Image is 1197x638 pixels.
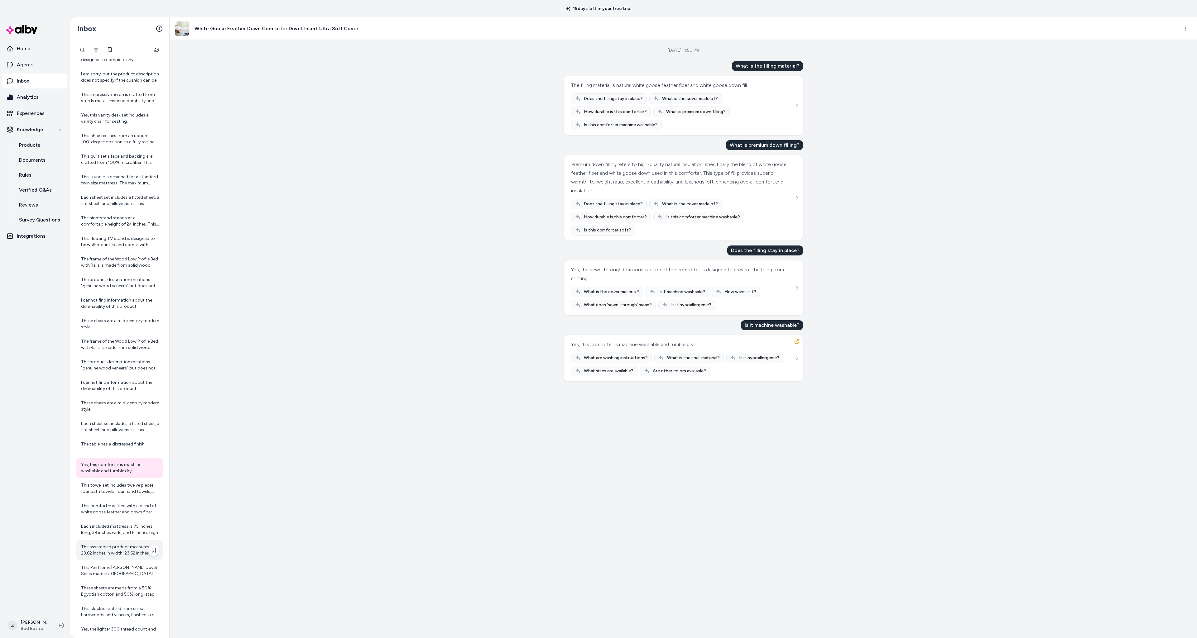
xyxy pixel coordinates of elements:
div: This clock is crafted from select hardwoods and veneers, finished in rich Americana Cherry. It al... [81,606,159,618]
span: Does the filling stay in place? [584,96,643,102]
a: I cannot find information about the dimmability of this product. [76,293,163,313]
span: How durable is this comforter? [584,214,647,220]
span: Is this comforter machine washable? [666,214,740,220]
span: Are other colors available? [653,368,706,374]
button: See more [793,194,800,202]
div: Each sheet set includes a fitted sheet, a flat sheet, and pillowcases. This comprehensive set pro... [81,421,159,433]
div: The nightstand stands at a comfortable height of 24 inches. This makes it suitable for various us... [81,215,159,227]
a: The table has a distressed finish. [76,437,163,457]
p: 19 days left in your free trial [562,6,635,12]
a: These chairs are a mid-century modern style. [76,396,163,416]
a: Products [13,138,67,153]
a: Experiences [2,106,67,121]
a: This quilt set's face and backing are crafted from 100% microfiber. This material is renowned for... [76,150,163,169]
a: The product description mentions "genuine wood veneers" but does not specify the types of wood ve... [76,355,163,375]
div: This quilt set's face and backing are crafted from 100% microfiber. This material is renowned for... [81,153,159,166]
img: White-Goose-Feather-Down-Comforter-360TC-Ultra-Soft-Cover.jpg [175,21,189,36]
a: The nightstand stands at a comfortable height of 24 inches. This makes it suitable for various us... [76,211,163,231]
img: alby Logo [6,25,37,34]
div: This chair reclines from an upright 100-degree position to a fully reclined 160-degree position, ... [81,133,159,145]
a: Home [2,41,67,56]
p: Verified Q&As [19,186,52,194]
p: Agents [17,61,34,69]
p: Inbox [17,77,29,85]
div: This comforter is filled with a blend of white goose feather and down fiber. [81,503,159,515]
a: I am sorry, but the product description does not specify if the cushion can be removed. [76,67,163,87]
div: Each included mattress is 75 inches long, 39 inches wide, and 8 inches high. [81,523,159,536]
p: Analytics [17,93,39,101]
div: The assembled product measures 23.62 inches in width, 23.62 inches in depth, and stands 70.8 inch... [81,544,159,556]
p: Knowledge [17,126,43,133]
a: Each included mattress is 75 inches long, 39 inches wide, and 8 inches high. [76,520,163,540]
span: What is premium down filling? [666,109,726,115]
a: Each sheet set includes a fitted sheet, a flat sheet, and pillowcases. This comprehensive set pro... [76,417,163,437]
a: Analytics [2,90,67,105]
span: Is it hypoallergenic? [739,355,779,361]
button: See more [793,102,800,109]
a: Documents [13,153,67,168]
div: What is premium down filling? [726,140,803,150]
a: Reviews [13,198,67,212]
button: Z[PERSON_NAME]Bed Bath and Beyond [4,616,54,636]
p: Rules [19,171,31,179]
span: How warm is it? [724,289,756,295]
div: This impressive heron is crafted from sturdy metal, ensuring durability and a handcrafted feel. [81,92,159,104]
a: Survey Questions [13,212,67,227]
span: Is this comforter machine washable? [584,122,658,128]
div: [DATE] · 1:50 PM [668,47,699,54]
a: Agents [2,57,67,72]
div: Yes, the sewn-through box construction of the comforter is designed to prevent the filling from s... [571,265,794,283]
div: Each sheet set includes a fitted sheet, a flat sheet, and pillowcases. This comprehensive set pro... [81,194,159,207]
h3: White Goose Feather Down Comforter Duvet Insert Ultra Soft Cover [195,25,358,32]
div: Yes, this comforter is machine washable and tumble dry. [571,340,695,349]
div: These sheets are made from a 50% Egyptian cotton and 50% long-staple combed cotton blend, woven i... [81,585,159,598]
span: What does 'sewn-through' mean? [584,302,652,308]
a: Inbox [2,74,67,88]
div: These chairs are a mid-century modern style. [81,400,159,412]
span: Z [7,621,17,631]
button: Refresh [151,44,163,56]
span: Is it hypoallergenic? [671,302,711,308]
a: This chair reclines from an upright 100-degree position to a fully reclined 160-degree position, ... [76,129,163,149]
p: Home [17,45,30,52]
span: What sizes are available? [584,368,633,374]
a: Rules [13,168,67,183]
div: The product description mentions "genuine wood veneers" but does not specify the types of wood ve... [81,359,159,371]
a: The product description mentions "genuine wood veneers" but does not specify the types of wood ve... [76,273,163,293]
p: [PERSON_NAME] [21,619,49,626]
p: Reviews [19,201,38,209]
a: This Peri Home [PERSON_NAME] Duvet Set is made in [GEOGRAPHIC_DATA], ensuring quality craftsmanship. [76,561,163,581]
div: This trundle is designed for a standard twin size mattress. The maximum mattress dimensions allow... [81,174,159,186]
span: What is the cover material? [584,289,639,295]
a: This trundle is designed for a standard twin size mattress. The maximum mattress dimensions allow... [76,170,163,190]
div: These chairs are a mid-century modern style. [81,318,159,330]
a: Integrations [2,229,67,244]
span: Is this comforter soft? [584,227,631,233]
div: I am sorry, but the product description does not specify if the cushion can be removed. [81,71,159,83]
p: Products [19,141,40,149]
div: I cannot find information about the dimmability of this product. [81,297,159,310]
span: Does the filling stay in place? [584,201,643,207]
div: The table has a distressed finish. [81,441,159,454]
a: Each sheet set includes a fitted sheet, a flat sheet, and pillowcases. This comprehensive set pro... [76,191,163,211]
p: Integrations [17,232,46,240]
a: Verified Q&As [13,183,67,198]
div: Is it machine washable? [741,320,803,330]
div: This floating TV stand is designed to be wall-mounted and comes with heavy-duty stainless steel h... [81,236,159,248]
p: Survey Questions [19,216,60,224]
div: Yes, this comforter is machine washable and tumble dry. [81,462,159,474]
span: How durable is this comforter? [584,109,647,115]
div: Does the filling stay in place? [727,245,803,255]
p: Experiences [17,110,45,117]
div: Premium down filling refers to high-quality natural insulation, specifically the blend of white g... [571,160,794,195]
h2: Inbox [77,24,96,33]
a: This clock is crafted from select hardwoods and veneers, finished in rich Americana Cherry. It al... [76,602,163,622]
button: Filter [90,44,102,56]
a: These chairs are a mid-century modern style. [76,314,163,334]
button: See more [793,284,800,292]
div: The product description mentions "genuine wood veneers" but does not specify the types of wood ve... [81,277,159,289]
button: Knowledge [2,122,67,137]
span: Bed Bath and Beyond [21,626,49,632]
div: This towel set includes twelve pieces: four bath towels, four hand towels, and four face towels/w... [81,482,159,495]
p: Documents [19,156,46,164]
